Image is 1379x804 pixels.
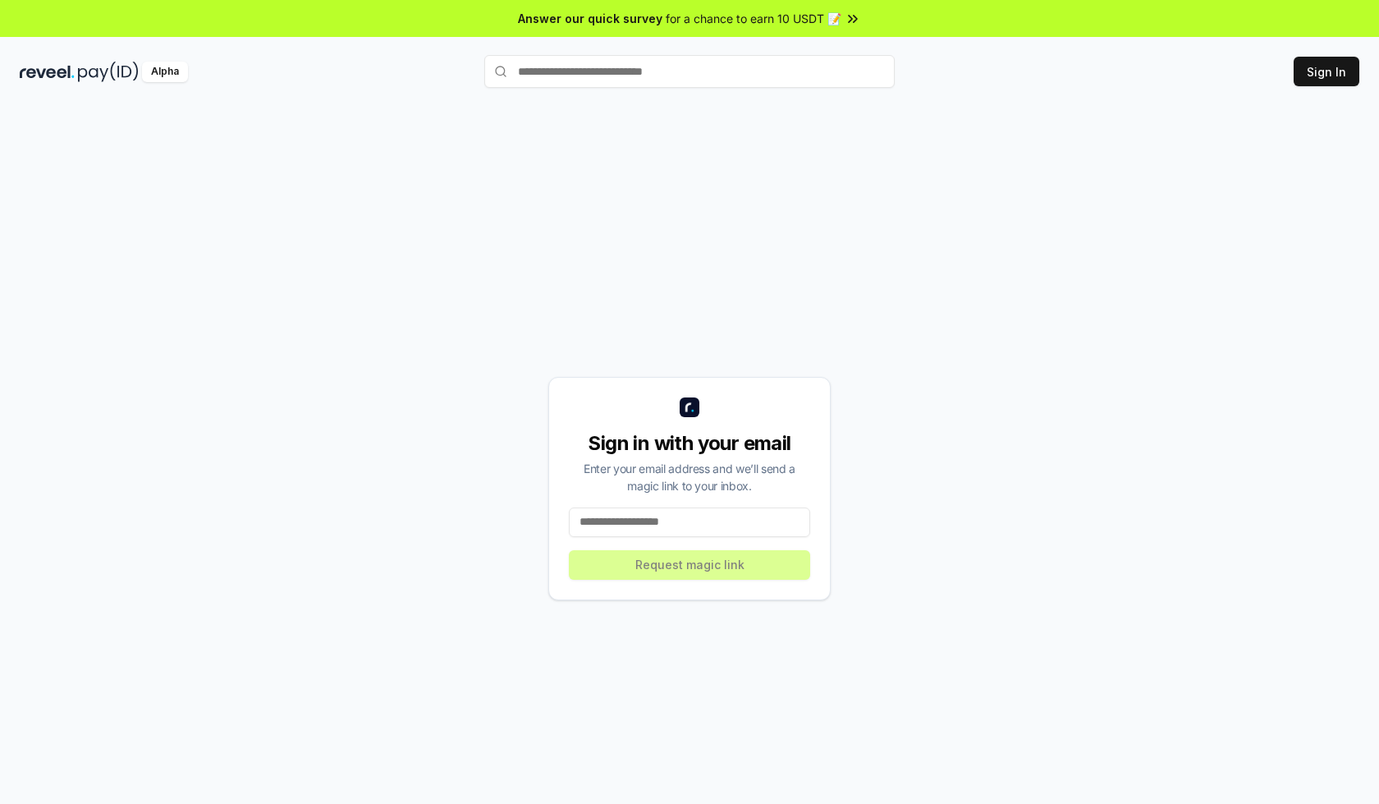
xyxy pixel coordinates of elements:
[569,460,810,494] div: Enter your email address and we’ll send a magic link to your inbox.
[1294,57,1359,86] button: Sign In
[666,10,841,27] span: for a chance to earn 10 USDT 📝
[20,62,75,82] img: reveel_dark
[518,10,662,27] span: Answer our quick survey
[142,62,188,82] div: Alpha
[78,62,139,82] img: pay_id
[569,430,810,457] div: Sign in with your email
[680,397,699,417] img: logo_small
